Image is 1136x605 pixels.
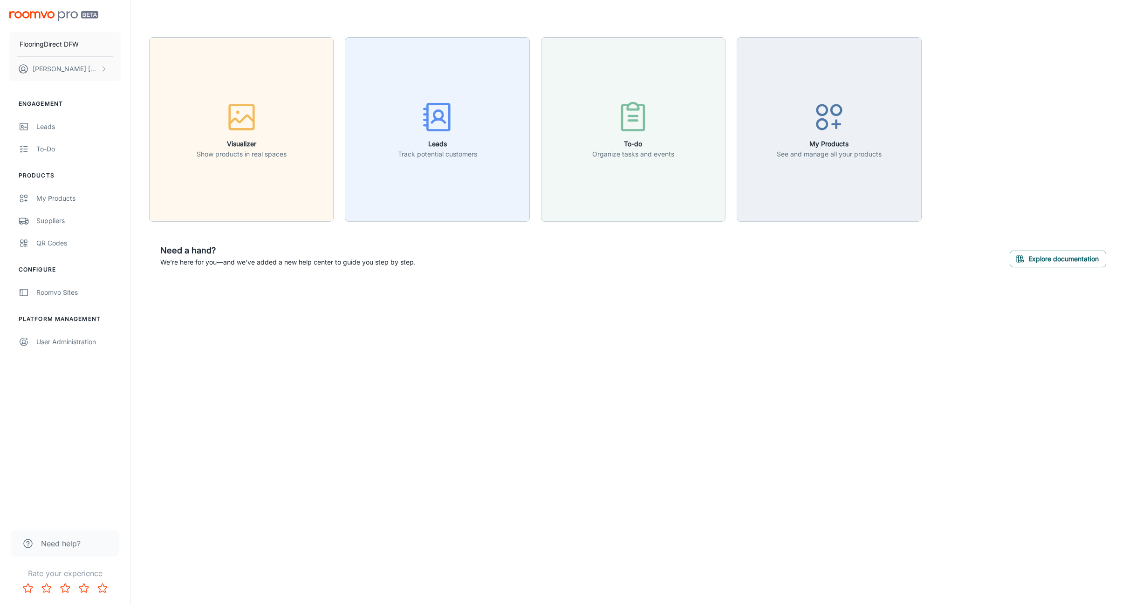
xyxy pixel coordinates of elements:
div: QR Codes [36,238,121,248]
p: [PERSON_NAME] [PERSON_NAME] [33,64,98,74]
p: FlooringDirect DFW [20,39,79,49]
h6: Need a hand? [160,244,416,257]
h6: Leads [398,139,477,149]
p: See and manage all your products [777,149,882,159]
p: Show products in real spaces [197,149,287,159]
img: Roomvo PRO Beta [9,11,98,21]
button: My ProductsSee and manage all your products [737,37,921,222]
div: Suppliers [36,216,121,226]
button: To-doOrganize tasks and events [541,37,725,222]
h6: My Products [777,139,882,149]
div: Roomvo Sites [36,287,121,298]
a: LeadsTrack potential customers [345,124,529,134]
button: Explore documentation [1010,251,1106,267]
p: Organize tasks and events [592,149,674,159]
p: We're here for you—and we've added a new help center to guide you step by step. [160,257,416,267]
div: My Products [36,193,121,204]
a: My ProductsSee and manage all your products [737,124,921,134]
button: VisualizerShow products in real spaces [149,37,334,222]
a: To-doOrganize tasks and events [541,124,725,134]
div: To-do [36,144,121,154]
div: Leads [36,122,121,132]
a: Explore documentation [1010,254,1106,263]
button: [PERSON_NAME] [PERSON_NAME] [9,57,121,81]
h6: Visualizer [197,139,287,149]
h6: To-do [592,139,674,149]
button: LeadsTrack potential customers [345,37,529,222]
p: Track potential customers [398,149,477,159]
button: FlooringDirect DFW [9,32,121,56]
